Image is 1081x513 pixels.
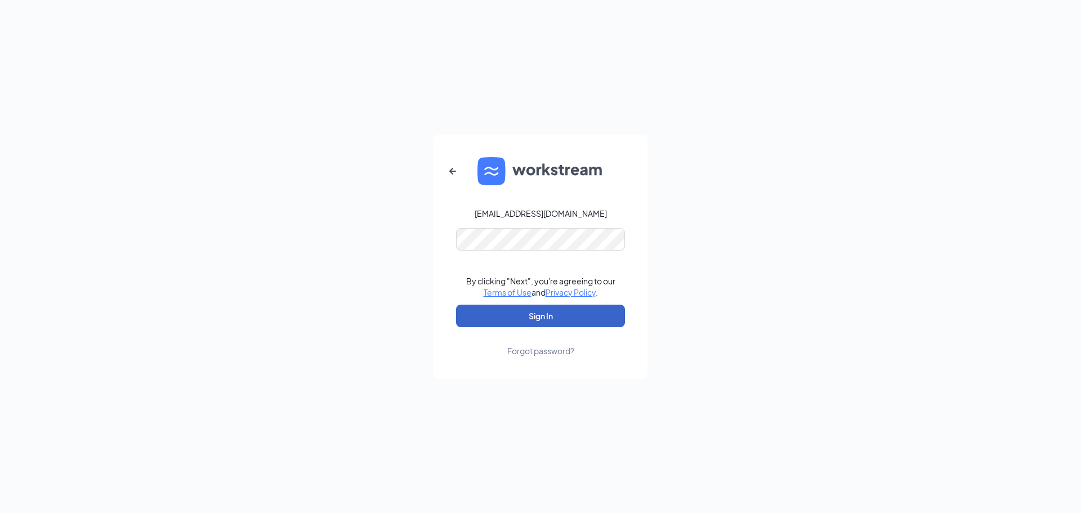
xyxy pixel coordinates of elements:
[439,158,466,185] button: ArrowLeftNew
[507,345,574,356] div: Forgot password?
[484,287,531,297] a: Terms of Use
[475,208,607,219] div: [EMAIL_ADDRESS][DOMAIN_NAME]
[456,305,625,327] button: Sign In
[446,164,459,178] svg: ArrowLeftNew
[466,275,615,298] div: By clicking "Next", you're agreeing to our and .
[477,157,604,185] img: WS logo and Workstream text
[546,287,596,297] a: Privacy Policy
[507,327,574,356] a: Forgot password?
